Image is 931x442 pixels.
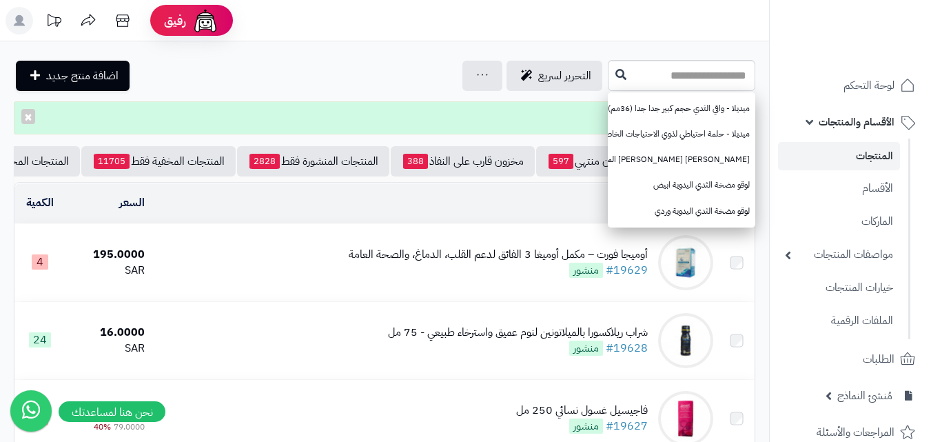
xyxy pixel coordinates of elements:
a: لوقو مضخة الثدي اليدوية وردي [608,199,755,224]
img: أوميجا فورت – مكمل أوميغا 3 الفائق لدعم القلب، الدماغ، والصحة العامة [658,235,713,290]
a: الكمية [26,194,54,211]
img: logo-2.png [837,39,918,68]
a: تحديثات المنصة [37,7,71,38]
a: مخزون منتهي597 [536,146,642,177]
span: 11705 [94,154,130,169]
a: اضافة منتج جديد [16,61,130,91]
a: لوقو مضخة الثدي اليدوية ابيض [608,172,755,198]
img: شراب ريلاكسورا بالميلاتونين لنوم عميق واسترخاء طبيعي - 75 مل [658,313,713,368]
span: 2828 [249,154,280,169]
span: منشور [569,263,603,278]
span: اضافة منتج جديد [46,68,119,84]
button: × [21,109,35,124]
a: ميديلا - واقي الثدي حجم كبير جدا جدا (36مم) [608,96,755,121]
a: مخزون قارب على النفاذ388 [391,146,535,177]
span: 24 [29,332,51,348]
a: #19627 [606,418,648,434]
span: 597 [549,154,573,169]
span: لوحة التحكم [843,76,894,95]
a: لوحة التحكم [778,69,923,102]
a: المنتجات المنشورة فقط2828 [237,146,389,177]
div: SAR [71,341,145,356]
span: المراجعات والأسئلة [817,423,894,442]
a: ميديلا - حلمة احتياطي لذوي الاحتياجات الخاصة [608,121,755,147]
div: أوميجا فورت – مكمل أوميغا 3 الفائق لدعم القلب، الدماغ، والصحة العامة [349,247,648,263]
span: منشور [569,341,603,356]
span: منشور [569,419,603,434]
span: الطلبات [863,350,894,369]
div: شراب ريلاكسورا بالميلاتونين لنوم عميق واسترخاء طبيعي - 75 مل [388,325,648,341]
span: مُنشئ النماذج [837,386,892,405]
div: SAR [71,263,145,279]
div: 16.0000 [71,325,145,341]
span: التحرير لسريع [538,68,591,84]
span: 4 [32,254,48,270]
a: الأقسام [778,174,900,203]
a: الطلبات [778,343,923,376]
a: [PERSON_NAME] [PERSON_NAME] المبللة للانف والصدر 30 قطعة [608,147,755,172]
span: 40% [94,421,111,433]
a: الماركات [778,207,900,237]
span: الأقسام والمنتجات [819,112,894,132]
a: المنتجات المخفية فقط11705 [81,146,236,177]
div: 195.0000 [71,247,145,263]
a: السعر [119,194,145,211]
a: مواصفات المنتجات [778,240,900,270]
a: التحرير لسريع [507,61,602,91]
img: ai-face.png [192,7,219,34]
a: المنتجات [778,142,900,170]
a: خيارات المنتجات [778,273,900,303]
div: تم التعديل! [14,101,755,134]
span: رفيق [164,12,186,29]
div: فاجيسيل غسول نسائي 250 مل [516,403,648,419]
a: الملفات الرقمية [778,306,900,336]
span: 79.0000 [114,421,145,433]
span: 388 [403,154,428,169]
a: #19628 [606,340,648,356]
a: #19629 [606,262,648,279]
